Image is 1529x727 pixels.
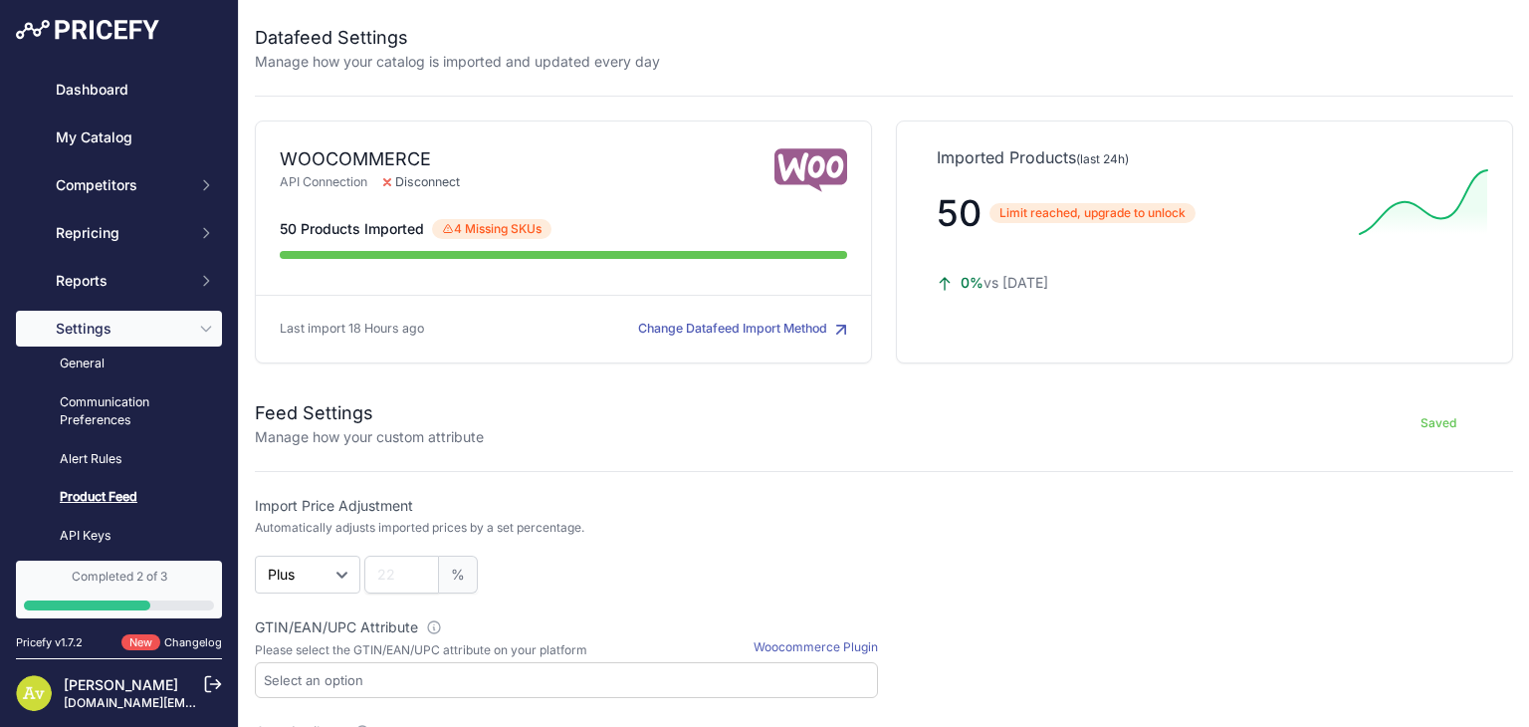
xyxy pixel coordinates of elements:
span: 0% [961,274,983,291]
img: Pricefy Logo [16,20,159,40]
a: General [16,347,222,381]
span: Disconnect [367,173,476,192]
button: Repricing [16,215,222,251]
h2: Datafeed Settings [255,24,660,52]
a: Changelog [164,635,222,649]
input: 22 [364,556,439,594]
a: Woocommerce Plugin [754,639,878,654]
span: (last 24h) [1076,151,1129,166]
label: GTIN/EAN/UPC Attribute [255,617,878,637]
span: Settings [56,319,186,339]
span: Limit reached, upgrade to unlock [989,203,1196,223]
p: API Connection [280,173,774,192]
span: % [439,556,478,594]
p: Imported Products [937,145,1472,169]
a: My Catalog [16,120,222,155]
p: Manage how your catalog is imported and updated every day [255,52,660,72]
p: Please select the GTIN/EAN/UPC attribute on your platform [255,642,587,658]
p: Automatically adjusts imported prices by a set percentage. [255,520,584,536]
a: API Keys [16,519,222,554]
p: Last import 18 Hours ago [280,320,424,339]
a: Dashboard [16,72,222,108]
button: Saved [1364,407,1513,439]
span: Repricing [56,223,186,243]
a: [DOMAIN_NAME][EMAIL_ADDRESS][DOMAIN_NAME] [64,695,371,710]
span: 50 [937,191,982,235]
span: Competitors [56,175,186,195]
div: WOOCOMMERCE [280,145,774,173]
span: 4 Missing SKUs [432,219,551,239]
a: [PERSON_NAME] [64,676,178,693]
button: Settings [16,311,222,347]
a: Communication Preferences [16,385,222,438]
h2: Feed Settings [255,399,484,427]
div: Completed 2 of 3 [24,569,214,585]
a: Product Feed [16,480,222,515]
span: Reports [56,271,186,291]
button: Change Datafeed Import Method [638,320,847,339]
button: Competitors [16,167,222,203]
input: Select an option [264,671,877,689]
span: 50 Products Imported [280,219,424,239]
span: New [121,634,160,651]
div: Pricefy v1.7.2 [16,634,83,651]
p: Manage how your custom attribute [255,427,484,447]
button: Reports [16,263,222,299]
p: vs [DATE] [937,273,1343,293]
label: Import Price Adjustment [255,496,878,516]
a: Completed 2 of 3 [16,561,222,618]
a: Alert Rules [16,442,222,477]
